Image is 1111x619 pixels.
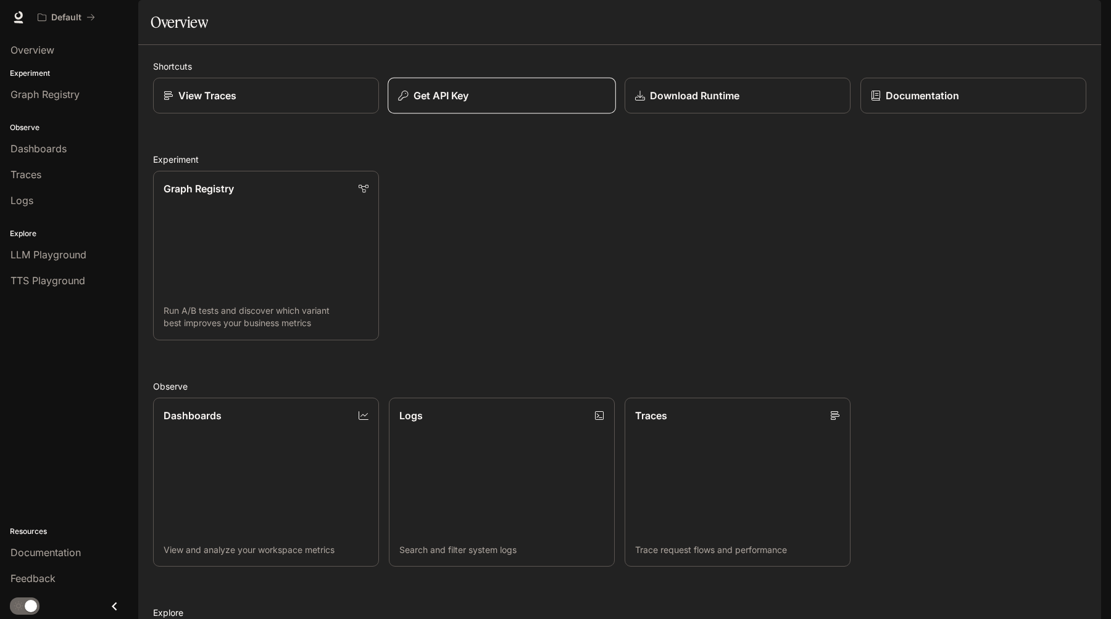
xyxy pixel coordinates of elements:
h2: Explore [153,606,1086,619]
p: Logs [399,408,423,423]
h2: Observe [153,380,1086,393]
a: View Traces [153,78,379,113]
a: Graph RegistryRun A/B tests and discover which variant best improves your business metrics [153,171,379,340]
p: View Traces [178,88,236,103]
a: Documentation [860,78,1086,113]
p: Get API Key [414,88,469,103]
p: Default [51,12,81,23]
p: View and analyze your workspace metrics [164,544,368,556]
a: LogsSearch and filter system logs [389,398,615,567]
h1: Overview [151,10,208,35]
h2: Experiment [153,153,1086,166]
p: Run A/B tests and discover which variant best improves your business metrics [164,305,368,329]
p: Trace request flows and performance [635,544,840,556]
button: Get API Key [388,78,616,114]
p: Traces [635,408,667,423]
h2: Shortcuts [153,60,1086,73]
p: Documentation [886,88,959,103]
a: DashboardsView and analyze your workspace metrics [153,398,379,567]
button: All workspaces [32,5,101,30]
p: Dashboards [164,408,222,423]
p: Search and filter system logs [399,544,604,556]
p: Download Runtime [650,88,739,103]
a: TracesTrace request flows and performance [625,398,851,567]
a: Download Runtime [625,78,851,113]
p: Graph Registry [164,181,234,196]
